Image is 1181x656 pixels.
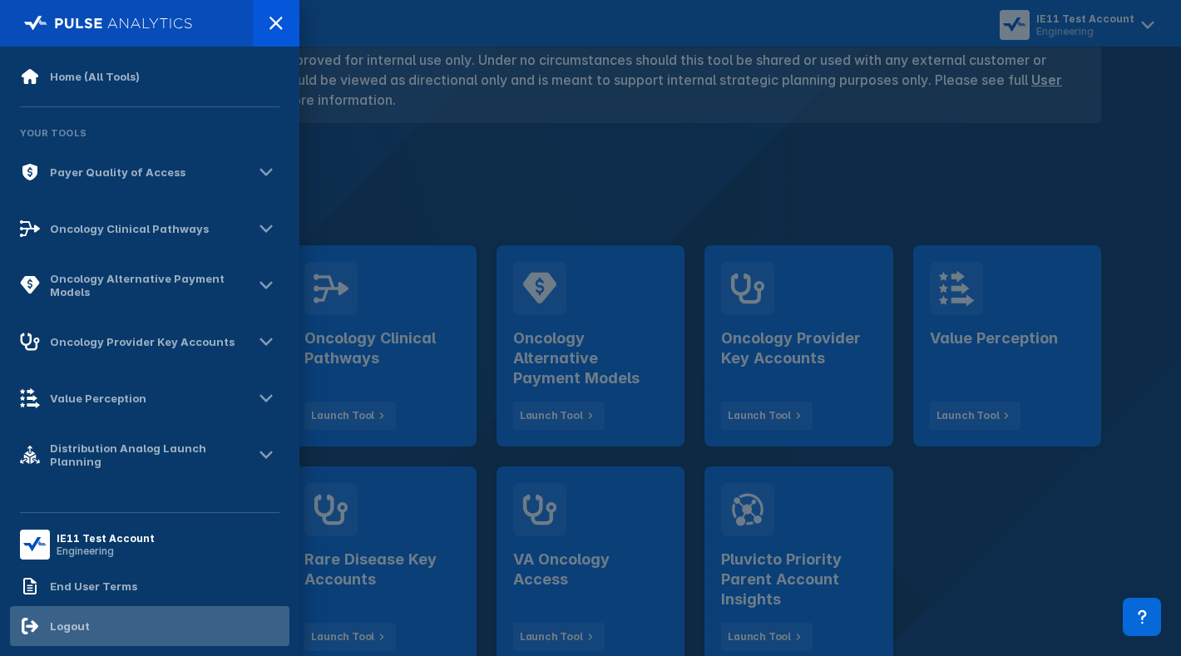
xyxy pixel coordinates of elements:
div: Value Perception [50,392,146,405]
div: Home (All Tools) [50,70,140,83]
div: Logout [50,619,90,633]
div: IE11 Test Account [57,532,155,545]
div: Your Tools [10,117,289,149]
div: End User Terms [50,580,137,593]
div: Oncology Alternative Payment Models [50,272,253,298]
div: Engineering [57,545,155,557]
img: pulse-logo-full-white.svg [24,12,193,35]
img: menu button [23,533,47,556]
div: Oncology Provider Key Accounts [50,335,235,348]
a: End User Terms [10,566,289,606]
div: Oncology Clinical Pathways [50,222,209,235]
div: Payer Quality of Access [50,165,185,179]
div: Distribution Analog Launch Planning [50,441,253,468]
div: Contact Support [1123,598,1161,636]
a: Home (All Tools) [10,57,289,96]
